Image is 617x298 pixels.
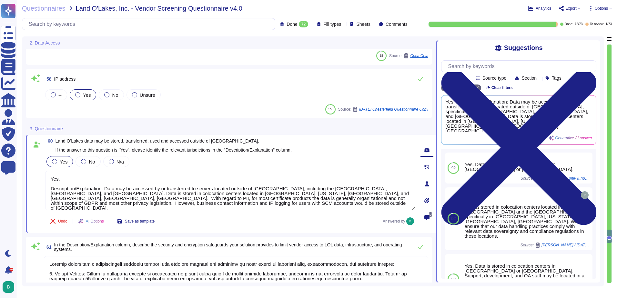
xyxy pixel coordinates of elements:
button: Analytics [528,6,551,11]
span: 3. Questionnaire [30,126,63,131]
span: 60 [45,139,53,143]
span: Fill types [323,22,341,26]
img: user [581,191,589,199]
input: Search by keywords [25,18,275,30]
span: No [112,92,118,98]
span: Done: [565,23,573,26]
span: Yes [83,92,91,98]
span: Yes [60,159,67,164]
textarea: Yes. Description/Explanation: Data may be accessed by or transferred to servers located outside o... [45,171,415,210]
img: user [3,281,14,293]
button: user [1,280,19,294]
span: Undo [58,219,67,223]
span: 92 [451,277,456,281]
span: 92 [451,166,456,170]
span: Answered by [383,219,405,223]
span: Coca Cola [410,54,428,58]
span: In the Description/Explanation column, describe the security and encryption safeguards your solut... [54,242,402,252]
span: 61 [44,245,52,249]
span: IP address [54,76,76,82]
button: Save as template [112,215,160,228]
span: AI Options [86,219,104,223]
div: 9+ [9,268,13,272]
span: 1 / 73 [606,23,612,26]
span: 72 / 73 [574,23,582,26]
span: 92 [379,54,383,57]
button: Undo [45,215,73,228]
span: 0 [429,212,432,217]
span: 2. Data Access [30,41,60,45]
span: N/a [116,159,124,164]
span: To review: [590,23,604,26]
span: 92 [451,217,456,221]
span: Sheets [356,22,370,26]
span: Land O'Lakes, Inc. - Vendor Screening Questionnaire v4.0 [76,5,242,12]
span: Unsure [140,92,155,98]
span: Questionnaires [22,5,66,12]
span: 95 [329,107,332,111]
span: Source: [338,107,429,112]
div: Yes. Data is stored in colocation centers in [GEOGRAPHIC_DATA] or [GEOGRAPHIC_DATA]. Support, dev... [464,263,590,293]
input: Search by keywords [445,61,596,72]
span: Export [565,6,577,10]
span: 58 [44,77,52,81]
span: No [89,159,95,164]
span: Done [287,22,297,26]
span: Analytics [536,6,551,10]
div: 72 [299,21,308,27]
span: Save as template [125,219,155,223]
span: Options [595,6,608,10]
img: user [406,217,414,225]
span: [DATE] Chesterfield Questionnaire Copy [359,107,429,111]
span: -- [58,92,62,98]
span: Comments [386,22,408,26]
span: Source: [389,53,428,58]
